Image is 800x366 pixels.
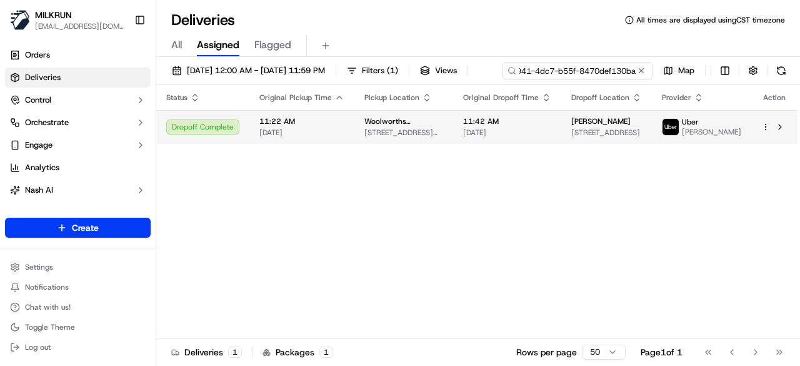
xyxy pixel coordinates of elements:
[387,65,398,76] span: ( 1 )
[364,128,443,138] span: [STREET_ADDRESS][PERSON_NAME][PERSON_NAME]
[5,90,151,110] button: Control
[341,62,404,79] button: Filters(1)
[657,62,700,79] button: Map
[25,302,71,312] span: Chat with us!
[5,338,151,356] button: Log out
[5,258,151,276] button: Settings
[5,318,151,336] button: Toggle Theme
[662,119,679,135] img: uber-new-logo.jpeg
[5,203,151,223] a: Product Catalog
[362,65,398,76] span: Filters
[10,10,30,30] img: MILKRUN
[761,93,787,103] div: Action
[5,158,151,178] a: Analytics
[435,65,457,76] span: Views
[5,45,151,65] a: Orders
[25,262,53,272] span: Settings
[166,62,331,79] button: [DATE] 12:00 AM - [DATE] 11:59 PM
[5,68,151,88] a: Deliveries
[35,21,124,31] button: [EMAIL_ADDRESS][DOMAIN_NAME]
[463,116,551,126] span: 11:42 AM
[259,116,344,126] span: 11:22 AM
[25,94,51,106] span: Control
[171,38,182,53] span: All
[25,140,52,151] span: Engage
[5,218,151,238] button: Create
[25,117,69,128] span: Orchestrate
[502,62,652,79] input: Type to search
[25,185,53,196] span: Nash AI
[319,347,333,358] div: 1
[259,93,332,103] span: Original Pickup Time
[35,9,72,21] button: MILKRUN
[262,346,333,358] div: Packages
[5,298,151,316] button: Chat with us!
[772,62,790,79] button: Refresh
[5,5,129,35] button: MILKRUNMILKRUN[EMAIL_ADDRESS][DOMAIN_NAME]
[5,180,151,200] button: Nash AI
[166,93,187,103] span: Status
[228,347,242,358] div: 1
[678,65,694,76] span: Map
[571,93,629,103] span: Dropoff Location
[641,346,682,358] div: Page 1 of 1
[516,346,577,358] p: Rows per page
[571,128,642,138] span: [STREET_ADDRESS]
[5,135,151,155] button: Engage
[5,278,151,296] button: Notifications
[25,322,75,332] span: Toggle Theme
[414,62,462,79] button: Views
[682,127,741,137] span: [PERSON_NAME]
[364,93,419,103] span: Pickup Location
[72,221,99,234] span: Create
[25,72,61,83] span: Deliveries
[254,38,291,53] span: Flagged
[571,116,631,126] span: [PERSON_NAME]
[171,10,235,30] h1: Deliveries
[5,113,151,133] button: Orchestrate
[25,162,59,173] span: Analytics
[636,15,785,25] span: All times are displayed using CST timezone
[463,93,539,103] span: Original Dropoff Time
[187,65,325,76] span: [DATE] 12:00 AM - [DATE] 11:59 PM
[682,117,699,127] span: Uber
[463,128,551,138] span: [DATE]
[259,128,344,138] span: [DATE]
[25,49,50,61] span: Orders
[662,93,691,103] span: Provider
[25,207,85,218] span: Product Catalog
[197,38,239,53] span: Assigned
[25,342,51,352] span: Log out
[364,116,443,126] span: Woolworths Supermarket AU - Pimpama
[25,282,69,292] span: Notifications
[171,346,242,358] div: Deliveries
